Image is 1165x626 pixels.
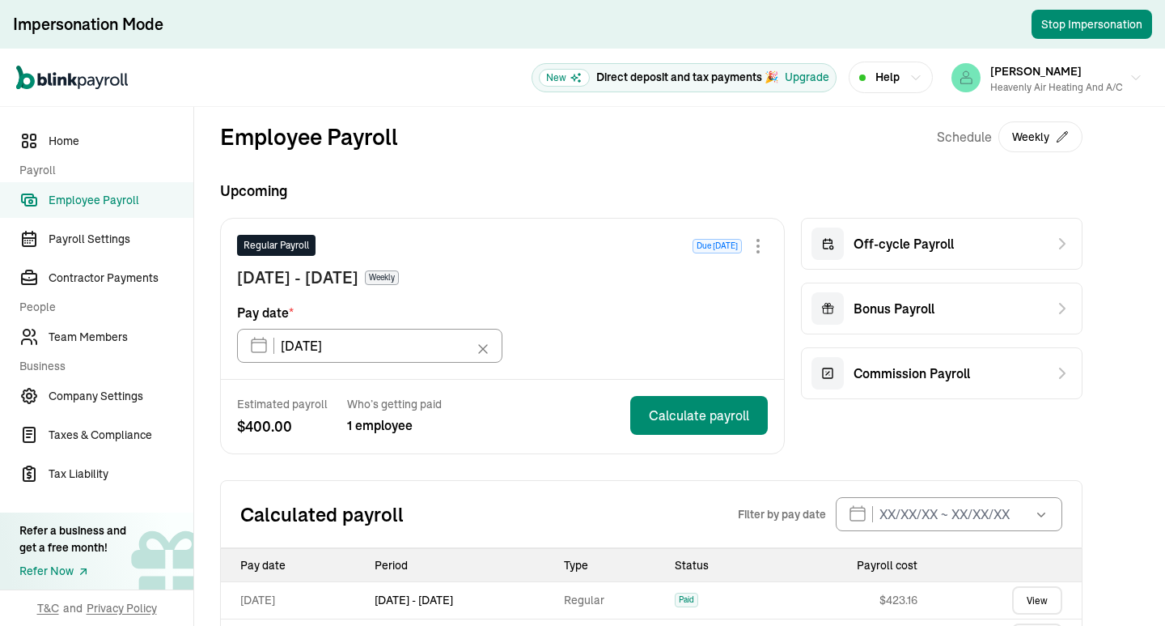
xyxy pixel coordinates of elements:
[875,69,900,86] span: Help
[675,593,698,607] span: Paid
[220,120,398,154] h2: Employee Payroll
[998,121,1082,152] button: Weekly
[237,415,328,437] span: $ 400.00
[19,522,126,556] div: Refer a business and get a free month!
[49,231,193,248] span: Payroll Settings
[990,80,1123,95] div: Heavenly air Heating and a/c
[49,192,193,209] span: Employee Payroll
[896,451,1165,626] iframe: Chat Widget
[237,266,358,290] span: [DATE] - [DATE]
[785,69,829,86] button: Upgrade
[937,120,1082,154] div: Schedule
[49,270,193,287] span: Contractor Payments
[557,581,668,619] td: Regular
[87,600,157,616] span: Privacy Policy
[237,396,328,412] span: Estimated payroll
[49,388,193,405] span: Company Settings
[738,506,826,522] span: Filter by pay date
[220,180,1082,202] span: Upcoming
[19,358,184,375] span: Business
[16,54,128,101] nav: Global
[244,238,309,253] span: Regular Payroll
[49,133,193,150] span: Home
[237,303,294,322] span: Pay date
[19,563,126,580] a: Refer Now
[772,549,924,581] th: Payroll cost
[365,270,399,285] span: Weekly
[237,329,502,363] input: XX/XX/XX
[596,69,778,86] p: Direct deposit and tax payments 🎉
[849,62,933,93] button: Help
[368,549,557,581] th: Period
[854,234,954,253] span: Off-cycle Payroll
[693,239,742,253] span: Due [DATE]
[945,57,1149,98] button: [PERSON_NAME]Heavenly air Heating and a/c
[49,329,193,346] span: Team Members
[854,364,970,383] span: Commission Payroll
[1032,10,1152,39] button: Stop Impersonation
[557,549,668,581] th: Type
[854,299,934,318] span: Bonus Payroll
[19,299,184,316] span: People
[221,549,368,581] th: Pay date
[990,64,1082,79] span: [PERSON_NAME]
[630,396,768,435] button: Calculate payroll
[49,427,193,444] span: Taxes & Compliance
[19,162,184,179] span: Payroll
[668,549,772,581] th: Status
[879,593,917,607] span: $ 423.16
[240,501,738,527] h2: Calculated payroll
[37,600,59,616] span: T&C
[221,581,368,619] td: [DATE]
[347,396,442,412] span: Who’s getting paid
[539,69,590,87] span: New
[49,466,193,483] span: Tax Liability
[13,13,163,36] div: Impersonation Mode
[836,497,1062,531] input: XX/XX/XX ~ XX/XX/XX
[368,581,557,619] td: [DATE] - [DATE]
[347,415,442,435] span: 1 employee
